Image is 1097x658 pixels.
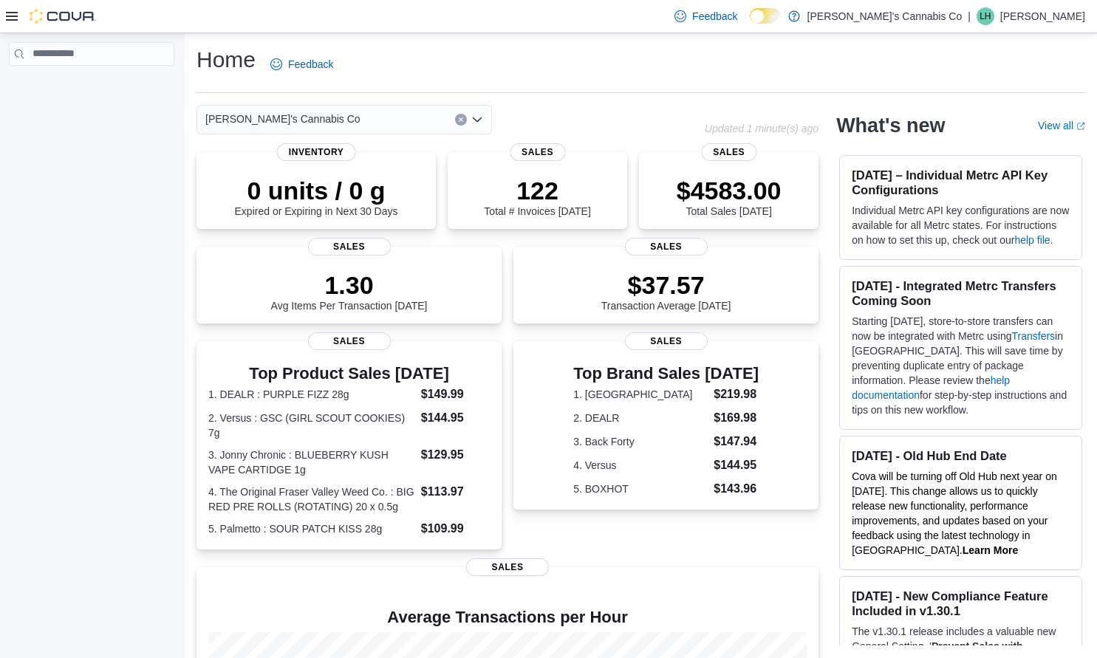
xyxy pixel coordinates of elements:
[836,114,945,137] h2: What's new
[977,7,994,25] div: Liv Higgs
[484,176,590,217] div: Total # Invoices [DATE]
[963,544,1018,556] a: Learn More
[677,176,782,205] p: $4583.00
[1076,122,1085,131] svg: External link
[669,1,743,31] a: Feedback
[208,387,415,402] dt: 1. DEALR : PURPLE FIZZ 28g
[852,278,1070,308] h3: [DATE] - Integrated Metrc Transfers Coming Soon
[510,143,565,161] span: Sales
[208,365,490,383] h3: Top Product Sales [DATE]
[852,314,1070,417] p: Starting [DATE], store-to-store transfers can now be integrated with Metrc using in [GEOGRAPHIC_D...
[705,123,819,134] p: Updated 1 minute(s) ago
[573,458,708,473] dt: 4. Versus
[30,9,96,24] img: Cova
[208,521,415,536] dt: 5. Palmetto : SOUR PATCH KISS 28g
[471,114,483,126] button: Open list of options
[208,448,415,477] dt: 3. Jonny Chronic : BLUEBERRY KUSH VAPE CARTIDGE 1g
[235,176,398,217] div: Expired or Expiring in Next 30 Days
[455,114,467,126] button: Clear input
[308,332,391,350] span: Sales
[208,484,415,514] dt: 4. The Original Fraser Valley Weed Co. : BIG RED PRE ROLLS (ROTATING) 20 x 0.5g
[1000,7,1085,25] p: [PERSON_NAME]
[714,480,759,498] dd: $143.96
[208,609,807,626] h4: Average Transactions per Hour
[573,481,708,496] dt: 5. BOXHOT
[968,7,971,25] p: |
[852,589,1070,618] h3: [DATE] - New Compliance Feature Included in v1.30.1
[701,143,756,161] span: Sales
[196,45,256,75] h1: Home
[1011,330,1055,342] a: Transfers
[208,411,415,440] dt: 2. Versus : GSC (GIRL SCOUT COOKIES) 7g
[714,433,759,450] dd: $147.94
[714,385,759,403] dd: $219.98
[484,176,590,205] p: 122
[601,270,731,300] p: $37.57
[264,49,339,79] a: Feedback
[573,411,708,425] dt: 2. DEALR
[421,385,490,403] dd: $149.99
[1014,234,1050,246] a: help file
[308,238,391,256] span: Sales
[692,9,737,24] span: Feedback
[573,365,759,383] h3: Top Brand Sales [DATE]
[625,238,708,256] span: Sales
[852,168,1070,197] h3: [DATE] – Individual Metrc API Key Configurations
[466,558,549,576] span: Sales
[9,69,174,104] nav: Complex example
[235,176,398,205] p: 0 units / 0 g
[573,434,708,449] dt: 3. Back Forty
[677,176,782,217] div: Total Sales [DATE]
[852,203,1070,247] p: Individual Metrc API key configurations are now available for all Metrc states. For instructions ...
[714,409,759,427] dd: $169.98
[1038,120,1085,131] a: View allExternal link
[421,483,490,501] dd: $113.97
[601,270,731,312] div: Transaction Average [DATE]
[421,409,490,427] dd: $144.95
[852,470,1057,556] span: Cova will be turning off Old Hub next year on [DATE]. This change allows us to quickly release ne...
[573,387,708,402] dt: 1. [GEOGRAPHIC_DATA]
[807,7,963,25] p: [PERSON_NAME]'s Cannabis Co
[421,446,490,464] dd: $129.95
[980,7,991,25] span: LH
[271,270,428,312] div: Avg Items Per Transaction [DATE]
[421,520,490,538] dd: $109.99
[625,332,708,350] span: Sales
[852,448,1070,463] h3: [DATE] - Old Hub End Date
[750,8,781,24] input: Dark Mode
[205,110,360,128] span: [PERSON_NAME]'s Cannabis Co
[852,374,1010,401] a: help documentation
[271,270,428,300] p: 1.30
[288,57,333,72] span: Feedback
[277,143,356,161] span: Inventory
[714,456,759,474] dd: $144.95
